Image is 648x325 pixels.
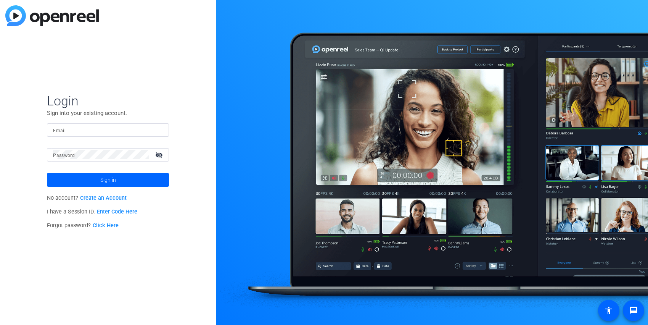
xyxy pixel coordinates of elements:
[47,93,169,109] span: Login
[47,109,169,117] p: Sign into your existing account.
[151,149,169,160] mat-icon: visibility_off
[97,209,137,215] a: Enter Code Here
[629,306,638,315] mat-icon: message
[5,5,99,26] img: blue-gradient.svg
[53,128,66,133] mat-label: Email
[604,306,613,315] mat-icon: accessibility
[47,209,137,215] span: I have a Session ID.
[93,222,119,229] a: Click Here
[47,173,169,187] button: Sign in
[47,222,119,229] span: Forgot password?
[47,195,127,201] span: No account?
[53,153,75,158] mat-label: Password
[53,125,163,134] input: Enter Email Address
[100,170,116,189] span: Sign in
[80,195,127,201] a: Create an Account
